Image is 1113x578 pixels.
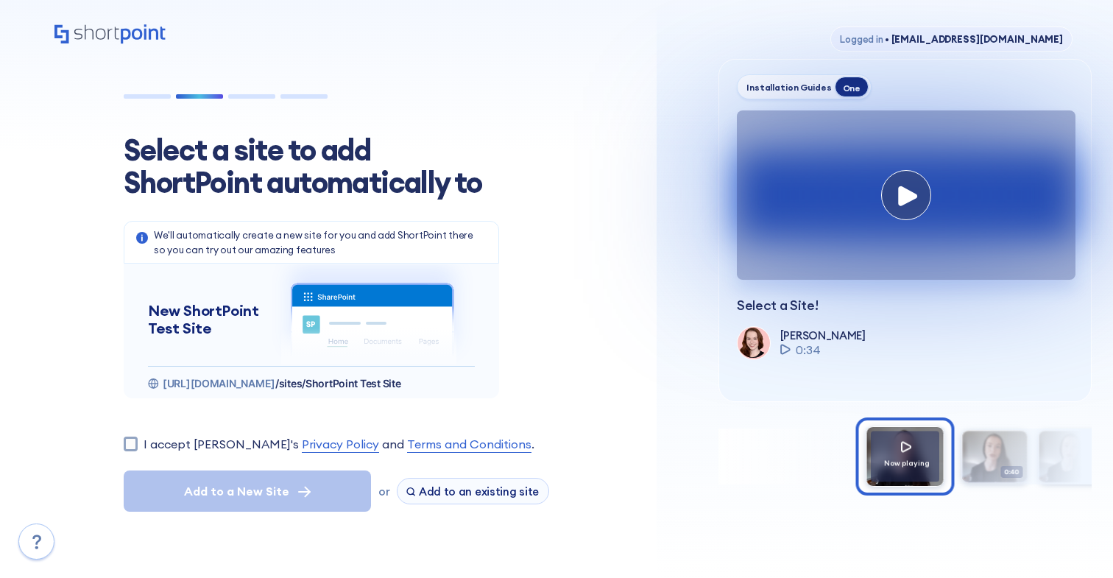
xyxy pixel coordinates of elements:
button: Add to a New Site [124,470,371,512]
span: 0:34 [796,341,821,359]
span: /sites/ShortPoint Test Site [275,377,400,390]
a: Privacy Policy [302,435,379,453]
img: shortpoint-support-team [738,327,768,358]
div: Installation Guides [746,82,832,93]
div: One [835,77,869,97]
span: [EMAIL_ADDRESS][DOMAIN_NAME] [883,33,1063,45]
p: We'll automatically create a new site for you and add ShortPoint there so you can try out our ama... [154,228,487,257]
iframe: Chat Widget [1039,507,1113,578]
span: Add to a New Site [184,482,289,500]
p: https://7yt55n.sharepoint.com/sites/ShortPoint_Playground [163,376,400,391]
label: I accept [PERSON_NAME]'s and . [144,435,534,453]
span: Now playing [884,458,930,468]
span: • [885,33,889,45]
span: Add to an existing site [418,484,539,498]
span: [URL][DOMAIN_NAME] [163,377,275,390]
h5: New ShortPoint Test Site [148,302,270,337]
p: [PERSON_NAME] [780,328,866,342]
h1: Select a site to add ShortPoint automatically to [124,134,506,199]
a: Terms and Conditions [407,435,531,453]
span: Logged in [840,33,883,45]
button: Add to an existing site [397,478,548,504]
span: 0:40 [1001,466,1023,479]
span: 0:07 [1078,466,1100,479]
span: or [378,484,389,498]
p: Select a Site! [737,297,1073,314]
div: https://7yt55n.sharepoint.com [148,376,475,391]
